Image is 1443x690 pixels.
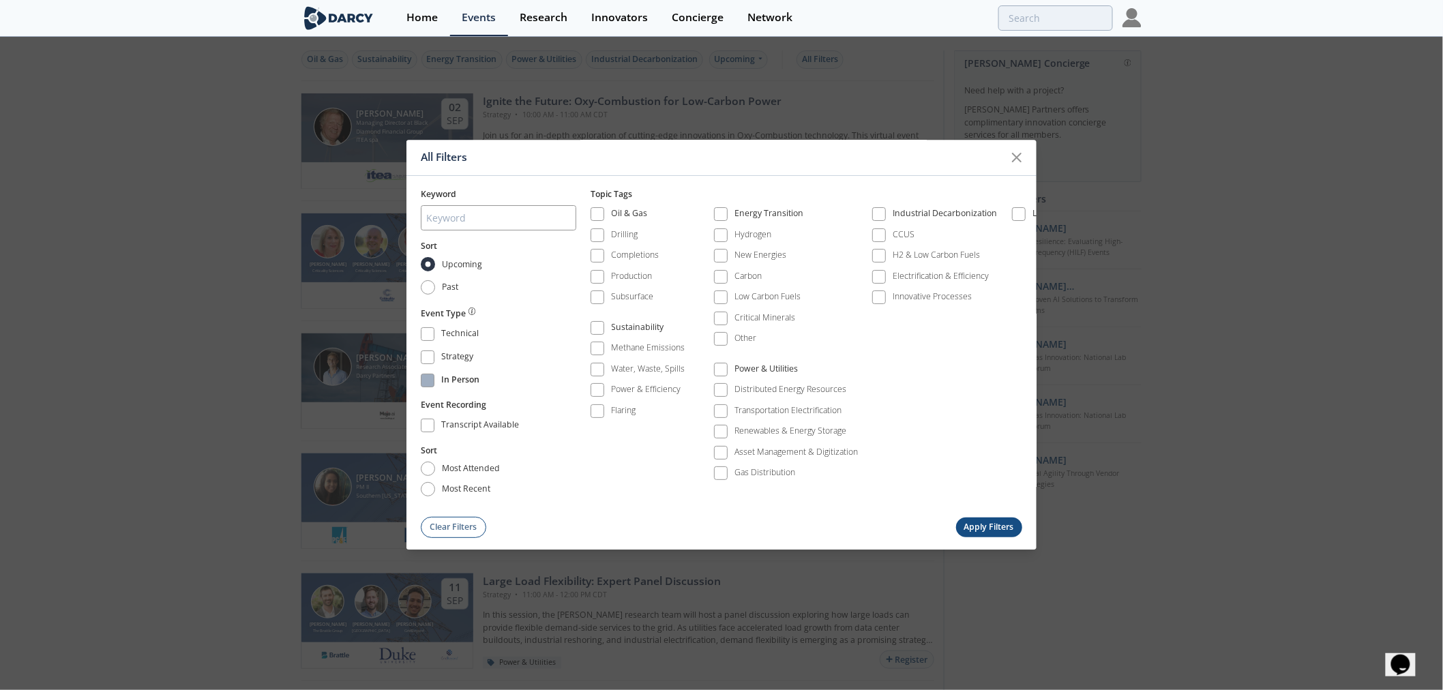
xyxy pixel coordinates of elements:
button: Event Type [421,307,475,320]
div: Research [520,12,567,23]
div: Concierge [672,12,724,23]
span: Event Recording [421,400,486,411]
div: Subsurface [612,291,654,303]
div: Transcript Available [442,419,520,436]
span: Sort [421,445,437,456]
div: In Person [442,374,480,390]
input: Upcoming [421,258,435,272]
img: logo-wide.svg [301,6,376,30]
span: Topic Tags [591,188,632,200]
input: Past [421,280,435,295]
div: Sustainability [612,321,664,337]
span: Past [443,281,459,293]
div: All Filters [421,145,1004,171]
div: Oil & Gas [612,208,648,224]
div: Methane Emissions [612,342,685,355]
div: Completions [612,250,659,262]
div: Technical [442,327,479,344]
iframe: chat widget [1386,635,1429,676]
button: Clear Filters [421,517,486,538]
div: Electrification & Efficiency [893,270,990,282]
img: Profile [1122,8,1142,27]
img: information.svg [468,307,476,315]
div: Network [747,12,792,23]
div: Flaring [612,404,636,417]
div: CCUS [893,228,915,241]
div: Hydrogen [734,228,771,241]
input: most attended [421,462,435,477]
button: Event Recording [421,400,486,412]
span: Keyword [421,188,456,200]
div: New Energies [734,250,786,262]
button: Sort [421,240,437,252]
div: Strategy [442,350,474,367]
div: Critical Minerals [734,312,795,324]
input: Keyword [421,205,576,230]
div: Innovative Processes [893,291,972,303]
div: Asset Management & Digitization [734,446,858,458]
div: H2 & Low Carbon Fuels [893,250,981,262]
div: Carbon [734,270,762,282]
button: Apply Filters [956,517,1023,537]
div: Innovators [591,12,648,23]
div: Water, Waste, Spills [612,363,685,375]
input: most recent [421,482,435,496]
div: Renewables & Energy Storage [734,425,846,438]
div: Transportation Electrification [734,404,842,417]
div: Distributed Energy Resources [734,384,846,396]
div: Production [612,270,653,282]
div: Power & Efficiency [612,384,681,396]
span: most recent [443,483,491,496]
input: Advanced Search [998,5,1113,31]
span: Event Type [421,307,466,320]
div: Drilling [612,228,638,241]
div: Gas Distribution [734,467,795,479]
div: Events [462,12,496,23]
div: Low Carbon Fuels [734,291,801,303]
div: Home [406,12,438,23]
div: Other [734,333,756,345]
div: Power & Utilities [734,363,798,379]
span: most attended [443,463,501,475]
div: Low Carbon Power Generation [1032,208,1152,224]
span: Upcoming [443,258,483,271]
div: Industrial Decarbonization [893,208,998,224]
div: Energy Transition [734,208,803,224]
button: Sort [421,445,437,457]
